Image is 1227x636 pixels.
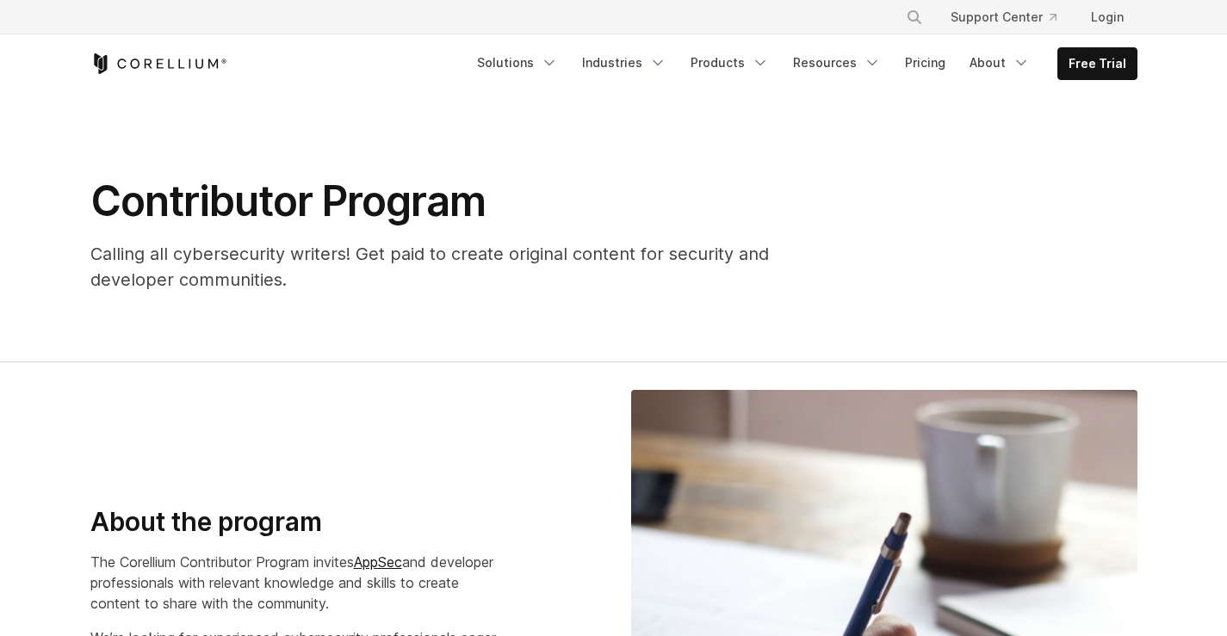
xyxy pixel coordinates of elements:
[937,2,1070,33] a: Support Center
[90,241,818,293] p: Calling all cybersecurity writers! Get paid to create original content for security and developer...
[680,47,779,78] a: Products
[783,47,891,78] a: Resources
[572,47,677,78] a: Industries
[959,47,1040,78] a: About
[885,2,1137,33] div: Navigation Menu
[90,506,511,539] h3: About the program
[90,176,818,227] h1: Contributor Program
[354,553,402,571] a: AppSec
[90,552,511,614] p: The Corellium Contributor Program invites and developer professionals with relevant knowledge and...
[1058,48,1137,79] a: Free Trial
[467,47,568,78] a: Solutions
[90,53,227,74] a: Corellium Home
[899,2,930,33] button: Search
[895,47,956,78] a: Pricing
[467,47,1137,80] div: Navigation Menu
[1077,2,1137,33] a: Login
